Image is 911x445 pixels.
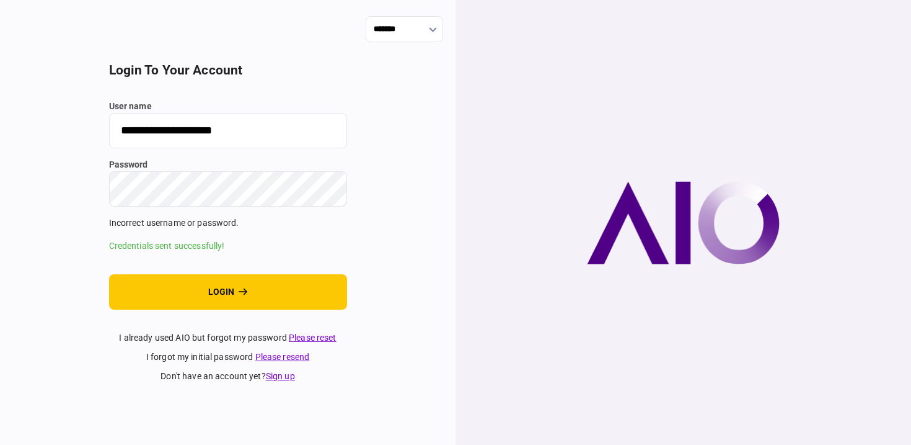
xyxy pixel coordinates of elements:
div: Credentials sent successfully! [109,240,347,253]
h2: login to your account [109,63,347,78]
div: I forgot my initial password [109,351,347,364]
input: password [109,171,347,207]
a: Sign up [266,371,295,381]
a: Please resend [255,352,310,362]
div: don't have an account yet ? [109,370,347,383]
img: AIO company logo [587,181,780,264]
div: Incorrect username or password. [109,217,347,230]
label: user name [109,100,347,113]
input: user name [109,113,347,148]
input: show language options [366,16,443,42]
a: Please reset [289,333,337,343]
label: password [109,158,347,171]
button: login [109,274,347,310]
div: I already used AIO but forgot my password [109,331,347,344]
